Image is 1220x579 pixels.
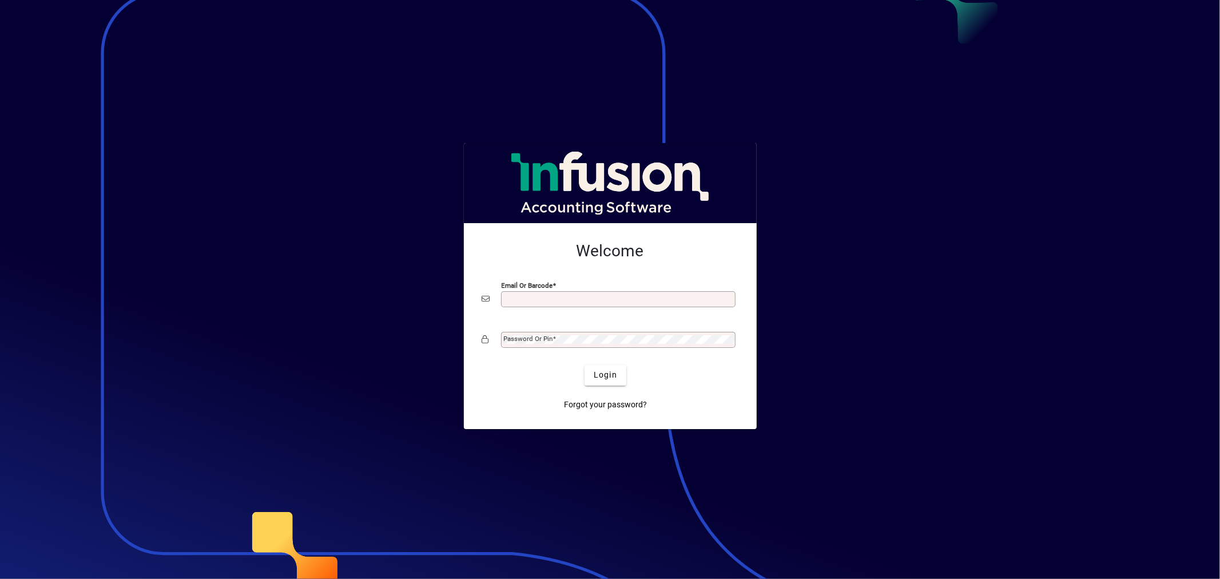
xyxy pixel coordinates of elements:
mat-label: Email or Barcode [502,281,553,289]
span: Forgot your password? [564,399,647,411]
span: Login [594,369,617,381]
mat-label: Password or Pin [504,335,553,343]
h2: Welcome [482,241,738,261]
button: Login [585,365,626,386]
a: Forgot your password? [559,395,651,415]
